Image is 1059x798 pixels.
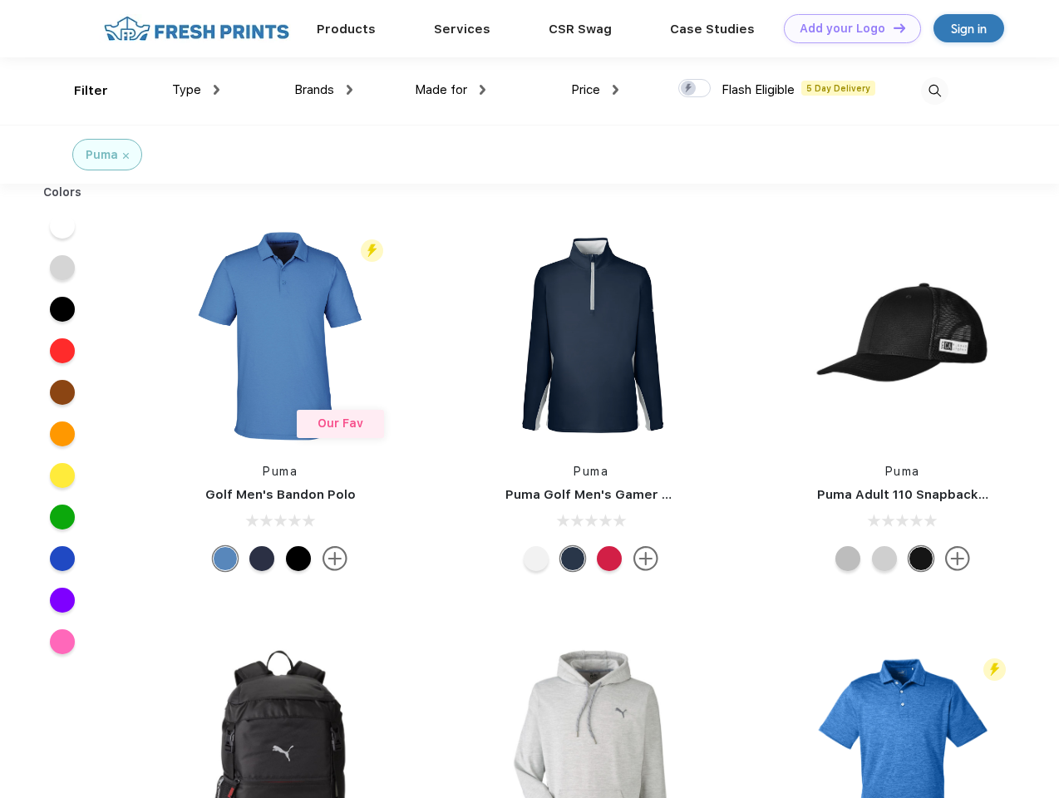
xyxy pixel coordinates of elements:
div: Sign in [951,19,987,38]
img: flash_active_toggle.svg [983,658,1006,681]
div: Navy Blazer [560,546,585,571]
img: filter_cancel.svg [123,153,129,159]
span: Flash Eligible [722,82,795,97]
span: 5 Day Delivery [801,81,875,96]
img: func=resize&h=266 [480,225,702,446]
img: func=resize&h=266 [792,225,1013,446]
div: Pma Blk with Pma Blk [909,546,933,571]
div: Colors [31,184,95,201]
a: Puma Golf Men's Gamer Golf Quarter-Zip [505,487,768,502]
img: dropdown.png [480,85,485,95]
img: desktop_search.svg [921,77,948,105]
span: Made for [415,82,467,97]
img: DT [894,23,905,32]
img: dropdown.png [613,85,618,95]
a: Services [434,22,490,37]
a: Puma [574,465,608,478]
a: Puma [885,465,920,478]
img: func=resize&h=266 [170,225,391,446]
div: Add your Logo [800,22,885,36]
a: Golf Men's Bandon Polo [205,487,356,502]
div: Puma Black [286,546,311,571]
img: dropdown.png [347,85,352,95]
a: Sign in [933,14,1004,42]
span: Type [172,82,201,97]
div: Puma [86,146,118,164]
img: flash_active_toggle.svg [361,239,383,262]
div: Bright White [524,546,549,571]
div: Navy Blazer [249,546,274,571]
span: Brands [294,82,334,97]
a: CSR Swag [549,22,612,37]
img: more.svg [323,546,347,571]
span: Price [571,82,600,97]
div: Quarry Brt Whit [872,546,897,571]
img: fo%20logo%202.webp [99,14,294,43]
a: Products [317,22,376,37]
span: Our Fav [318,416,363,430]
div: Lake Blue [213,546,238,571]
a: Puma [263,465,298,478]
div: Ski Patrol [597,546,622,571]
img: more.svg [945,546,970,571]
div: Filter [74,81,108,101]
img: dropdown.png [214,85,219,95]
img: more.svg [633,546,658,571]
div: Quarry with Brt Whit [835,546,860,571]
